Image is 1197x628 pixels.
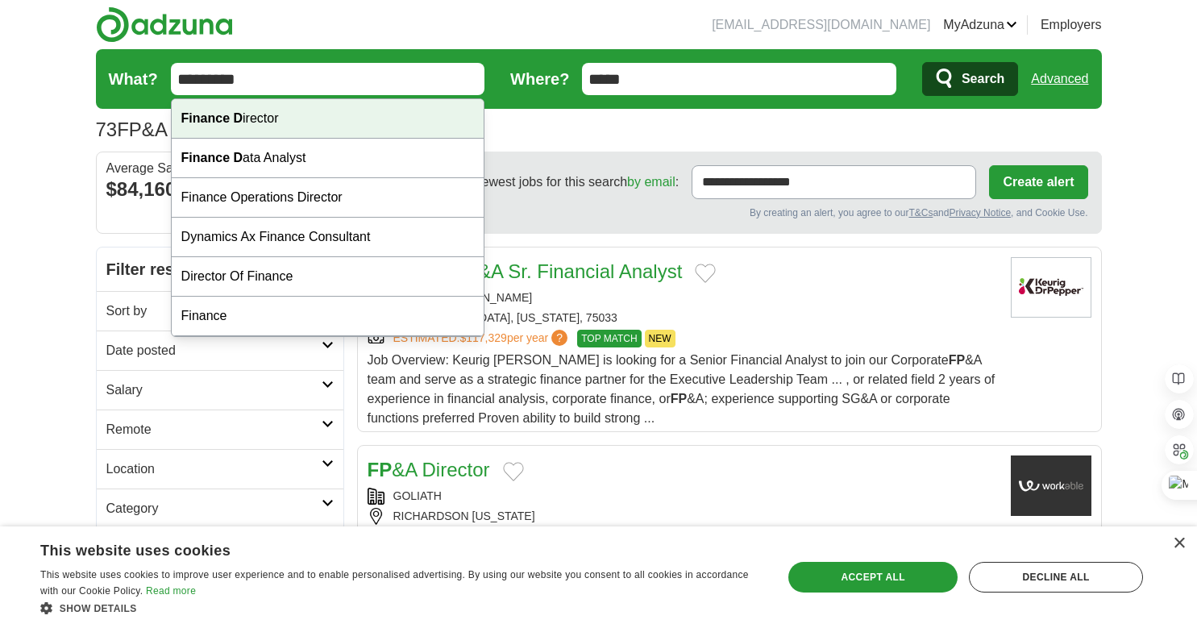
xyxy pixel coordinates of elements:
[97,449,343,489] a: Location
[671,392,687,405] strong: FP
[181,151,243,164] strong: Finance D
[403,173,679,192] span: Receive the newest jobs for this search :
[368,459,393,480] strong: FP
[97,247,343,291] h2: Filter results
[109,67,158,91] label: What?
[40,536,721,560] div: This website uses cookies
[962,63,1004,95] span: Search
[788,562,958,593] div: Accept all
[106,381,322,400] h2: Salary
[1173,538,1185,550] div: Close
[949,353,965,367] strong: FP
[40,569,749,597] span: This website uses cookies to improve user experience and to enable personalised advertising. By u...
[627,175,675,189] a: by email
[908,207,933,218] a: T&Cs
[146,585,196,597] a: Read more, opens a new window
[106,341,322,360] h2: Date posted
[1011,455,1091,516] img: Company logo
[40,600,761,616] div: Show details
[60,603,137,614] span: Show details
[368,459,490,480] a: FP&A Director
[106,420,322,439] h2: Remote
[172,297,484,336] div: Finance
[106,499,322,518] h2: Category
[96,6,233,43] img: Adzuna logo
[712,15,930,35] li: [EMAIL_ADDRESS][DOMAIN_NAME]
[97,370,343,410] a: Salary
[96,115,118,144] span: 73
[949,207,1011,218] a: Privacy Notice
[172,257,484,297] div: Director Of Finance
[577,330,641,347] span: TOP MATCH
[645,330,675,347] span: NEW
[97,489,343,528] a: Category
[172,99,484,139] div: irector
[172,139,484,178] div: ata Analyst
[1031,63,1088,95] a: Advanced
[1011,257,1091,318] img: Keurig Dr Pepper logo
[368,508,998,525] div: RICHARDSON [US_STATE]
[106,460,322,479] h2: Location
[695,264,716,283] button: Add to favorite jobs
[368,260,683,282] a: CorporateFP&A Sr. Financial Analyst
[181,111,243,125] strong: Finance D
[106,302,322,321] h2: Sort by
[459,331,506,344] span: $117,329
[97,410,343,449] a: Remote
[922,62,1018,96] button: Search
[1041,15,1102,35] a: Employers
[368,488,998,505] div: GOLIATH
[510,67,569,91] label: Where?
[551,330,567,346] span: ?
[172,178,484,218] div: Finance Operations Director
[106,175,334,204] div: $84,160
[368,310,998,326] div: [GEOGRAPHIC_DATA], [US_STATE], 75033
[371,206,1088,220] div: By creating an alert, you agree to our and , and Cookie Use.
[106,162,334,175] div: Average Salary
[96,119,293,140] h1: FP&A Jobs in 75023
[503,462,524,481] button: Add to favorite jobs
[989,165,1087,199] button: Create alert
[969,562,1143,593] div: Decline all
[172,218,484,257] div: Dynamics Ax Finance Consultant
[97,331,343,370] a: Date posted
[368,353,995,425] span: Job Overview: Keurig [PERSON_NAME] is looking for a Senior Financial Analyst to join our Corporat...
[943,15,1017,35] a: MyAdzuna
[393,330,571,347] a: ESTIMATED:$117,329per year?
[97,291,343,331] a: Sort by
